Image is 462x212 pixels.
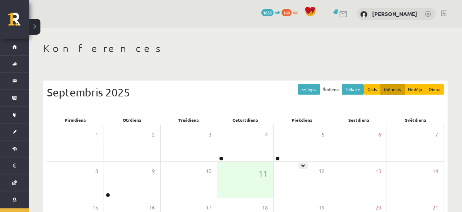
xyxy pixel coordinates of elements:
[319,167,324,175] span: 12
[275,9,280,15] span: mP
[92,204,98,212] span: 15
[274,115,331,125] div: Piekdiena
[262,204,268,212] span: 18
[364,84,381,95] button: Gads
[282,9,292,16] span: 160
[360,11,367,18] img: Līva Ādmīdiņa
[104,115,160,125] div: Otrdiena
[152,167,155,175] span: 9
[8,13,29,31] a: Rīgas 1. Tālmācības vidusskola
[160,115,217,125] div: Trešdiena
[387,115,444,125] div: Svētdiena
[342,84,364,95] button: Nāk. >>
[282,9,301,15] a: 160 xp
[432,167,438,175] span: 14
[206,167,212,175] span: 10
[261,9,274,16] span: 1855
[319,84,342,95] button: Šodiena
[372,10,417,17] a: [PERSON_NAME]
[322,131,324,139] span: 5
[209,131,212,139] span: 3
[47,115,104,125] div: Pirmdiena
[331,115,387,125] div: Sestdiena
[95,167,98,175] span: 8
[319,204,324,212] span: 19
[293,9,297,15] span: xp
[152,131,155,139] span: 2
[149,204,155,212] span: 16
[375,204,381,212] span: 20
[43,42,448,55] h1: Konferences
[404,84,426,95] button: Nedēļa
[265,131,268,139] span: 4
[375,167,381,175] span: 13
[378,131,381,139] span: 6
[425,84,444,95] button: Diena
[217,115,274,125] div: Ceturtdiena
[432,204,438,212] span: 21
[261,9,280,15] a: 1855 mP
[258,167,268,179] span: 11
[298,84,320,95] button: << Iepr.
[206,204,212,212] span: 17
[95,131,98,139] span: 1
[435,131,438,139] span: 7
[380,84,405,95] button: Mēnesis
[47,84,444,100] div: Septembris 2025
